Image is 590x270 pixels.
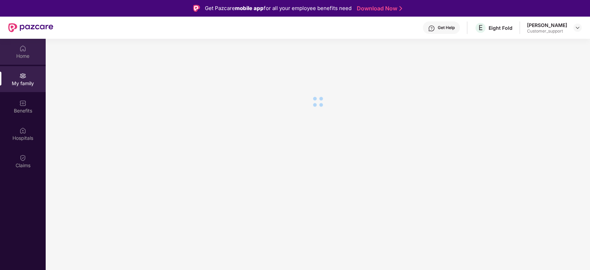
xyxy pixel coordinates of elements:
[19,127,26,134] img: svg+xml;base64,PHN2ZyBpZD0iSG9zcGl0YWxzIiB4bWxucz0iaHR0cDovL3d3dy53My5vcmcvMjAwMC9zdmciIHdpZHRoPS...
[527,28,567,34] div: Customer_support
[399,5,402,12] img: Stroke
[235,5,264,11] strong: mobile app
[479,24,483,32] span: E
[8,23,53,32] img: New Pazcare Logo
[19,45,26,52] img: svg+xml;base64,PHN2ZyBpZD0iSG9tZSIgeG1sbnM9Imh0dHA6Ly93d3cudzMub3JnLzIwMDAvc3ZnIiB3aWR0aD0iMjAiIG...
[193,5,200,12] img: Logo
[19,154,26,161] img: svg+xml;base64,PHN2ZyBpZD0iQ2xhaW0iIHhtbG5zPSJodHRwOi8vd3d3LnczLm9yZy8yMDAwL3N2ZyIgd2lkdGg9IjIwIi...
[357,5,400,12] a: Download Now
[19,72,26,79] img: svg+xml;base64,PHN2ZyB3aWR0aD0iMjAiIGhlaWdodD0iMjAiIHZpZXdCb3g9IjAgMCAyMCAyMCIgZmlsbD0ibm9uZSIgeG...
[19,100,26,107] img: svg+xml;base64,PHN2ZyBpZD0iQmVuZWZpdHMiIHhtbG5zPSJodHRwOi8vd3d3LnczLm9yZy8yMDAwL3N2ZyIgd2lkdGg9Ij...
[527,22,567,28] div: [PERSON_NAME]
[428,25,435,32] img: svg+xml;base64,PHN2ZyBpZD0iSGVscC0zMngzMiIgeG1sbnM9Imh0dHA6Ly93d3cudzMub3JnLzIwMDAvc3ZnIiB3aWR0aD...
[575,25,580,30] img: svg+xml;base64,PHN2ZyBpZD0iRHJvcGRvd24tMzJ4MzIiIHhtbG5zPSJodHRwOi8vd3d3LnczLm9yZy8yMDAwL3N2ZyIgd2...
[205,4,352,12] div: Get Pazcare for all your employee benefits need
[489,25,512,31] div: Eight Fold
[438,25,455,30] div: Get Help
